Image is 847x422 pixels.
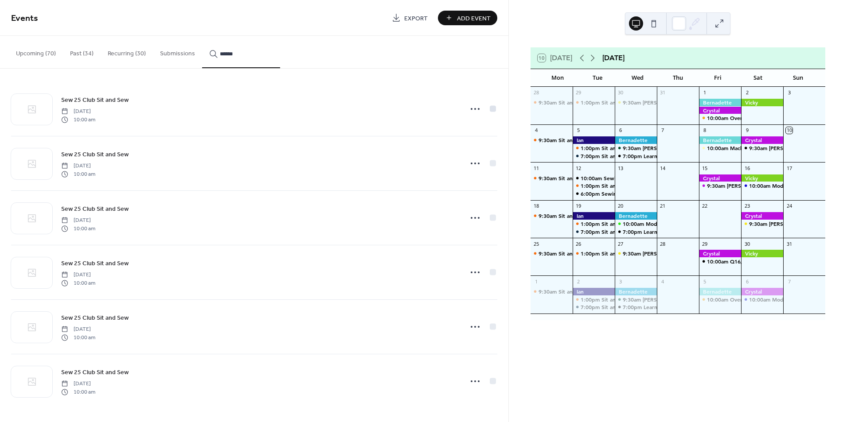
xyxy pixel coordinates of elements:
[601,220,632,228] div: Sit and Sew
[749,144,769,152] span: 9:30am
[601,99,632,106] div: Sit and Sew
[61,314,129,323] span: Sew 25 Club Sit and Sew
[702,240,708,247] div: 29
[707,296,730,303] span: 10:00am
[533,240,540,247] div: 25
[744,89,750,96] div: 2
[539,288,558,295] span: 9:30am
[438,11,497,25] button: Add Event
[702,278,708,285] div: 5
[702,203,708,209] div: 22
[61,170,95,178] span: 10:00 am
[11,10,38,27] span: Events
[531,99,573,106] div: Sit and Sew
[617,278,624,285] div: 3
[604,174,658,182] div: Sewing Machine Club
[660,278,666,285] div: 4
[573,144,615,152] div: Sit and Sew
[385,11,434,25] a: Export
[617,240,624,247] div: 27
[699,182,741,190] div: ByAnnie Sewing Day
[404,14,428,23] span: Export
[601,296,632,303] div: Sit and Sew
[153,36,202,67] button: Submissions
[615,136,657,144] div: Bernadette
[533,203,540,209] div: 18
[786,89,792,96] div: 3
[643,99,767,106] div: [PERSON_NAME] Machine Quilting and Applique
[786,278,792,285] div: 7
[581,144,601,152] span: 1:00pm
[699,144,741,152] div: Machine Embroidery Class - My Happy Place - Sylvania
[707,182,727,190] span: 9:30am
[61,271,95,279] span: [DATE]
[615,99,657,106] div: Deborah Louie Machine Quilting and Applique
[660,89,666,96] div: 31
[61,205,129,214] span: Sew 25 Club Sit and Sew
[61,313,129,323] a: Sew 25 Club Sit and Sew
[61,108,95,116] span: [DATE]
[573,152,615,160] div: Sit and Sew - Tuesday Night
[741,182,783,190] div: Modern Quilts - Lorena Uriarte
[707,114,730,122] span: 10:00am
[617,89,624,96] div: 30
[581,174,604,182] span: 10:00am
[602,53,625,63] div: [DATE]
[615,228,657,236] div: Learn to Sew - Wednesday Night
[702,89,708,96] div: 1
[615,288,657,295] div: Bernadette
[769,144,824,152] div: [PERSON_NAME] Bag
[741,136,783,144] div: Crystal
[623,144,643,152] span: 9:30am
[558,99,589,106] div: Sit and Sew
[615,220,657,228] div: Modern Quilts - Lorena Uriarte
[702,127,708,134] div: 8
[786,240,792,247] div: 31
[61,279,95,287] span: 10:00 am
[531,212,573,220] div: Sit and Sew
[623,250,643,257] span: 9:30am
[61,116,95,124] span: 10:00 am
[573,136,615,144] div: Ian
[61,368,129,377] span: Sew 25 Club Sit and Sew
[699,107,741,114] div: Crystal
[623,220,646,228] span: 10:00am
[533,278,540,285] div: 1
[573,250,615,257] div: Sit and Sew
[660,240,666,247] div: 28
[623,303,644,311] span: 7:00pm
[744,165,750,171] div: 16
[786,203,792,209] div: 24
[623,296,643,303] span: 9:30am
[575,165,582,171] div: 12
[707,144,730,152] span: 10:00am
[61,217,95,225] span: [DATE]
[699,258,741,265] div: Q16/20/24 frame long arm training
[581,250,601,257] span: 1:00pm
[698,69,738,87] div: Fri
[744,203,750,209] div: 23
[575,89,582,96] div: 29
[61,333,95,341] span: 10:00 am
[538,69,578,87] div: Mon
[699,250,741,257] div: Crystal
[61,388,95,396] span: 10:00 am
[730,114,792,122] div: Overlocker Club Sylvania
[581,303,601,311] span: 7:00pm
[741,99,783,106] div: Vicky
[581,220,601,228] span: 1:00pm
[660,165,666,171] div: 14
[539,174,558,182] span: 9:30am
[741,296,783,303] div: Modern Quilts - Lorena Uriarte
[573,212,615,220] div: Ian
[615,212,657,220] div: Bernadette
[741,144,783,152] div: ByAnnie Duffle Bag
[615,250,657,257] div: Deborah Louie Machine Quilting and Applique
[744,278,750,285] div: 6
[623,152,644,160] span: 7:00pm
[575,127,582,134] div: 5
[61,258,129,268] a: Sew 25 Club Sit and Sew
[531,288,573,295] div: Sit and Sew
[101,36,153,67] button: Recurring (30)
